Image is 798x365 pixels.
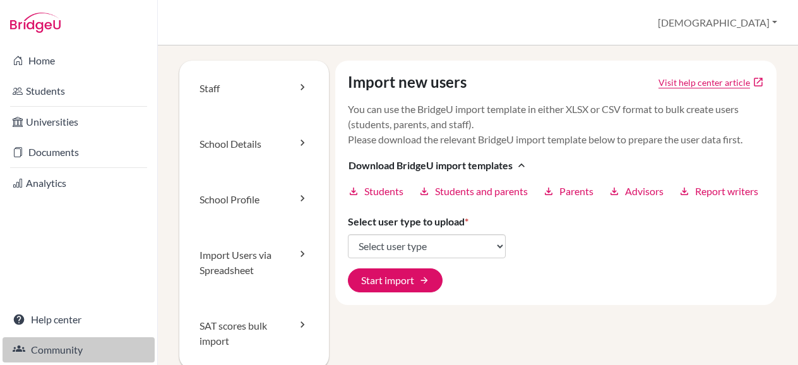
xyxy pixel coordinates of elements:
div: Download BridgeU import templatesexpand_less [348,184,765,199]
span: Download BridgeU import templates [348,158,513,173]
i: download [679,186,690,197]
h4: Import new users [348,73,467,92]
a: Community [3,337,155,362]
label: Select user type to upload [348,214,468,229]
a: Documents [3,140,155,165]
a: Click to open Tracking student registration article in a new tab [658,76,750,89]
button: Start import [348,268,443,292]
span: Parents [559,184,593,199]
img: Bridge-U [10,13,61,33]
a: downloadReport writers [679,184,758,199]
a: Help center [3,307,155,332]
i: download [348,186,359,197]
span: Report writers [695,184,758,199]
a: School Profile [179,172,329,227]
a: downloadStudents [348,184,403,199]
a: School Details [179,116,329,172]
a: Analytics [3,171,155,196]
span: Advisors [625,184,664,199]
span: Students [364,184,403,199]
i: expand_less [515,159,528,172]
a: Students [3,78,155,104]
span: arrow_forward [419,275,429,285]
a: Home [3,48,155,73]
span: Students and parents [435,184,528,199]
a: Import Users via Spreadsheet [179,227,329,298]
a: open_in_new [753,76,764,88]
i: download [543,186,554,197]
a: downloadParents [543,184,593,199]
i: download [419,186,430,197]
button: [DEMOGRAPHIC_DATA] [652,11,783,35]
button: Download BridgeU import templatesexpand_less [348,157,528,174]
i: download [609,186,620,197]
a: downloadAdvisors [609,184,664,199]
a: Staff [179,61,329,116]
a: downloadStudents and parents [419,184,528,199]
a: Universities [3,109,155,135]
p: You can use the BridgeU import template in either XLSX or CSV format to bulk create users (studen... [348,102,765,147]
